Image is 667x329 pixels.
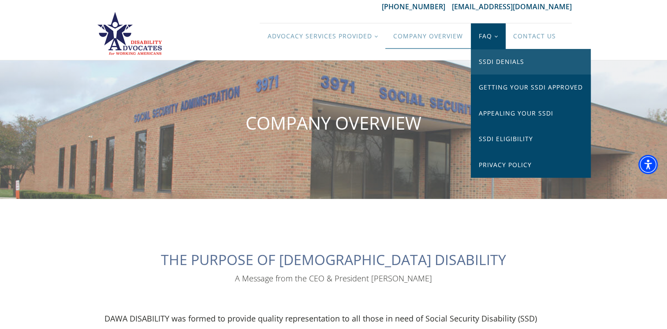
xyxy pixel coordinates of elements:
a: Getting Your SSDI Approved [471,75,591,100]
h2: THE PURPOSE OF [DEMOGRAPHIC_DATA] DISABILITY [161,252,506,267]
a: FAQ [471,23,505,49]
a: Company Overview [385,23,471,49]
h1: COMPANY OVERVIEW [246,113,421,133]
div: A Message from the CEO & President [PERSON_NAME] [235,273,432,284]
a: Privacy Policy [471,152,591,178]
a: SSDI Eligibility [471,126,591,152]
div: Accessibility Menu [638,155,658,174]
a: Advocacy Services Provided [260,23,385,49]
a: [PHONE_NUMBER] [382,2,452,11]
a: [EMAIL_ADDRESS][DOMAIN_NAME] [452,2,572,11]
a: Contact Us [505,23,564,49]
a: Appealing Your SSDI [471,101,591,126]
a: SSDI Denials [471,49,591,75]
